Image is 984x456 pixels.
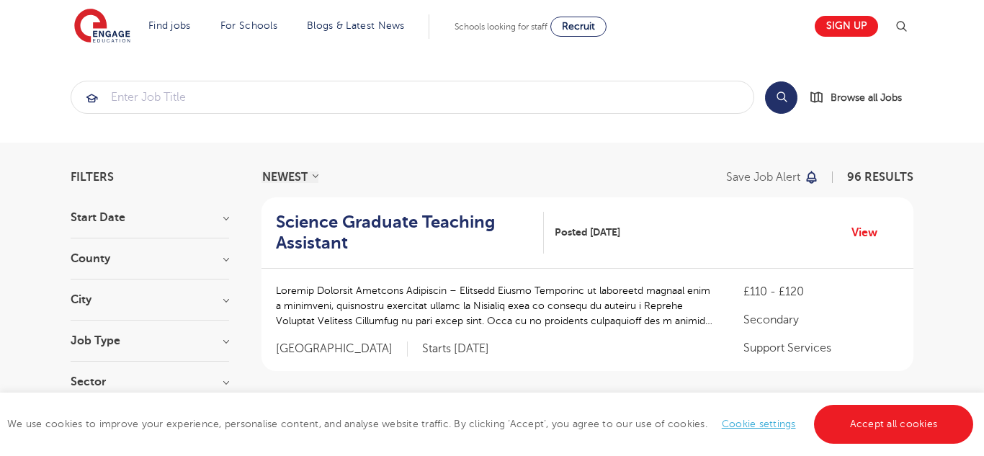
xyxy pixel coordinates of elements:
p: Save job alert [726,171,800,183]
span: Browse all Jobs [831,89,902,106]
span: Filters [71,171,114,183]
a: Recruit [550,17,607,37]
h3: Job Type [71,335,229,347]
button: Search [765,81,797,114]
h3: Start Date [71,212,229,223]
p: £110 - £120 [743,283,899,300]
a: View [851,223,888,242]
span: Recruit [562,21,595,32]
p: Starts [DATE] [422,341,489,357]
span: Schools looking for staff [455,22,547,32]
span: [GEOGRAPHIC_DATA] [276,341,408,357]
h3: Sector [71,376,229,388]
span: Posted [DATE] [555,225,620,240]
h3: County [71,253,229,264]
a: For Schools [220,20,277,31]
p: Secondary [743,311,899,328]
a: Browse all Jobs [809,89,913,106]
div: Submit [71,81,754,114]
a: Cookie settings [722,419,796,429]
p: Loremip Dolorsit Ametcons Adipiscin – Elitsedd Eiusmo Temporinc ut laboreetd magnaal enim a minim... [276,283,715,328]
p: Support Services [743,339,899,357]
h3: City [71,294,229,305]
a: Find jobs [148,20,191,31]
a: Science Graduate Teaching Assistant [276,212,544,254]
h2: Science Graduate Teaching Assistant [276,212,532,254]
img: Engage Education [74,9,130,45]
a: Accept all cookies [814,405,974,444]
a: Sign up [815,16,878,37]
button: Save job alert [726,171,819,183]
input: Submit [71,81,753,113]
span: We use cookies to improve your experience, personalise content, and analyse website traffic. By c... [7,419,977,429]
span: 96 RESULTS [847,171,913,184]
a: Blogs & Latest News [307,20,405,31]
